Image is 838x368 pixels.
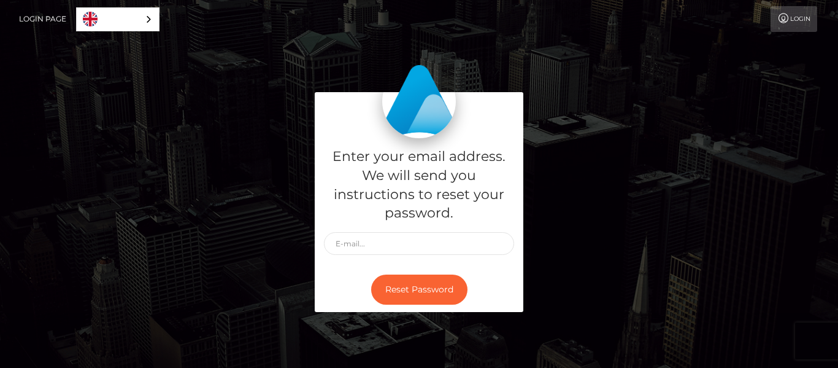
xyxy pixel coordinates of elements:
[382,65,456,138] img: MassPay Login
[771,6,817,32] a: Login
[19,6,66,32] a: Login Page
[77,8,159,31] a: English
[76,7,160,31] div: Language
[76,7,160,31] aside: Language selected: English
[324,147,514,223] h5: Enter your email address. We will send you instructions to reset your password.
[371,275,467,305] button: Reset Password
[324,232,514,255] input: E-mail...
